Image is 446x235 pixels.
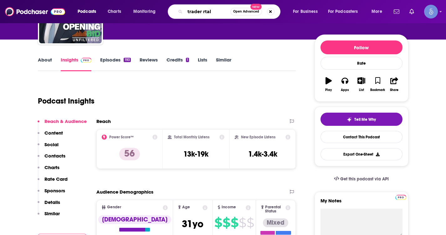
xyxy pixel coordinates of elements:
[183,149,208,159] h3: 13k-19k
[395,195,406,200] img: Podchaser Pro
[250,4,262,10] span: New
[320,131,402,143] a: Contact This Podcast
[347,117,352,122] img: tell me why sparkle
[38,199,60,211] button: Details
[140,57,158,71] a: Reviews
[324,7,367,17] button: open menu
[81,58,92,63] img: Podchaser Pro
[44,142,59,147] p: Social
[38,57,52,71] a: About
[222,205,236,209] span: Income
[38,142,59,153] button: Social
[231,218,238,228] span: $
[129,7,164,17] button: open menu
[223,218,230,228] span: $
[73,7,104,17] button: open menu
[44,199,60,205] p: Details
[44,164,59,170] p: Charts
[328,7,358,16] span: For Podcasters
[98,215,171,224] div: [DEMOGRAPHIC_DATA]
[241,135,275,139] h2: New Episode Listens
[341,88,349,92] div: Apps
[38,153,65,164] button: Contacts
[395,194,406,200] a: Pro website
[174,135,209,139] h2: Total Monthly Listens
[107,205,121,209] span: Gender
[320,198,402,209] label: My Notes
[78,7,96,16] span: Podcasts
[320,148,402,160] button: Export One-Sheet
[320,73,337,96] button: Play
[108,7,121,16] span: Charts
[263,218,288,227] div: Mixed
[214,218,222,228] span: $
[293,7,318,16] span: For Business
[424,5,438,19] img: User Profile
[38,164,59,176] button: Charts
[325,88,332,92] div: Play
[124,58,131,62] div: 193
[265,205,285,213] span: Parental Status
[174,4,286,19] div: Search podcasts, credits, & more...
[320,113,402,126] button: tell me why sparkleTell Me Why
[182,205,190,209] span: Age
[38,118,87,130] button: Reach & Audience
[407,6,417,17] a: Show notifications dropdown
[320,40,402,54] button: Follow
[38,188,65,199] button: Sponsors
[424,5,438,19] button: Show profile menu
[248,149,277,159] h3: 1.4k-3.4k
[44,176,68,182] p: Rate Card
[353,73,369,96] button: List
[38,211,60,222] button: Similar
[390,88,398,92] div: Share
[5,6,65,18] img: Podchaser - Follow, Share and Rate Podcasts
[133,7,156,16] span: Monitoring
[186,58,189,62] div: 1
[340,176,389,182] span: Get this podcast via API
[96,189,153,195] h2: Audience Demographics
[100,57,131,71] a: Episodes193
[61,57,92,71] a: InsightsPodchaser Pro
[370,88,385,92] div: Bookmark
[239,218,246,228] span: $
[44,153,65,159] p: Contacts
[185,7,230,17] input: Search podcasts, credits, & more...
[198,57,207,71] a: Lists
[367,7,390,17] button: open menu
[44,130,63,136] p: Content
[230,8,262,15] button: Open AdvancedNew
[370,73,386,96] button: Bookmark
[359,88,364,92] div: List
[216,57,231,71] a: Similar
[96,118,111,124] h2: Reach
[372,7,382,16] span: More
[320,57,402,70] div: Rate
[44,188,65,194] p: Sponsors
[386,73,402,96] button: Share
[38,176,68,188] button: Rate Card
[424,5,438,19] span: Logged in as Spiral5-G1
[44,211,60,216] p: Similar
[38,130,63,142] button: Content
[119,148,140,160] p: 56
[329,171,394,187] a: Get this podcast via API
[247,218,254,228] span: $
[104,7,125,17] a: Charts
[182,218,203,230] span: 31 yo
[354,117,376,122] span: Tell Me Why
[289,7,326,17] button: open menu
[233,10,259,13] span: Open Advanced
[391,6,402,17] a: Show notifications dropdown
[337,73,353,96] button: Apps
[109,135,134,139] h2: Power Score™
[167,57,189,71] a: Credits1
[38,96,95,106] h1: Podcast Insights
[44,118,87,124] p: Reach & Audience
